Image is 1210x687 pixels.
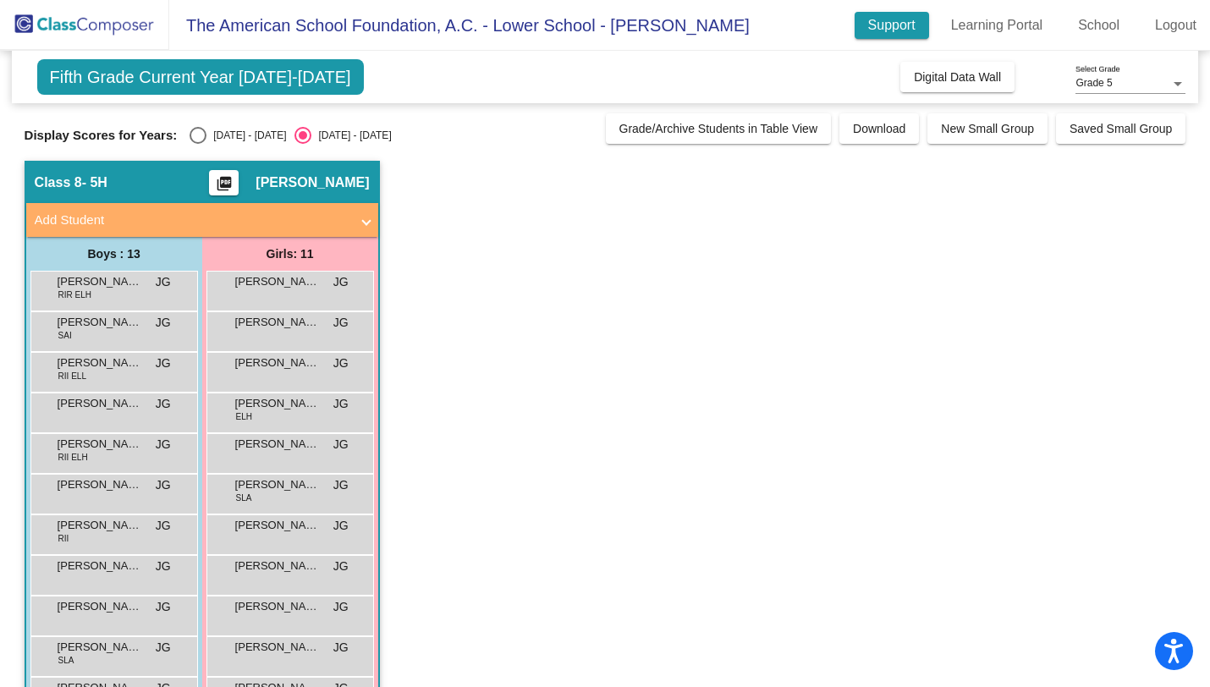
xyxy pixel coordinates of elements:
[938,12,1057,39] a: Learning Portal
[235,598,320,615] span: [PERSON_NAME] CLASS
[1056,113,1185,144] button: Saved Small Group
[156,395,171,413] span: JG
[202,237,378,271] div: Girls: 11
[333,598,349,616] span: JG
[1070,122,1172,135] span: Saved Small Group
[26,237,202,271] div: Boys : 13
[58,395,142,412] span: [PERSON_NAME]
[333,395,349,413] span: JG
[25,128,178,143] span: Display Scores for Years:
[156,558,171,575] span: JG
[58,289,91,301] span: RIR ELH
[311,128,391,143] div: [DATE] - [DATE]
[235,558,320,574] span: [PERSON_NAME]
[1075,77,1112,89] span: Grade 5
[235,314,320,331] span: [PERSON_NAME]
[853,122,905,135] span: Download
[58,476,142,493] span: [PERSON_NAME]
[839,113,919,144] button: Download
[900,62,1015,92] button: Digital Data Wall
[235,273,320,290] span: [PERSON_NAME]
[156,314,171,332] span: JG
[82,174,107,191] span: - 5H
[156,598,171,616] span: JG
[209,170,239,195] button: Print Students Details
[1064,12,1133,39] a: School
[235,639,320,656] span: [PERSON_NAME]
[58,354,142,371] span: [PERSON_NAME]
[333,436,349,453] span: JG
[35,211,349,230] mat-panel-title: Add Student
[156,273,171,291] span: JG
[58,654,74,667] span: SLA
[1141,12,1210,39] a: Logout
[58,314,142,331] span: [PERSON_NAME]
[58,329,72,342] span: SAI
[333,314,349,332] span: JG
[169,12,750,39] span: The American School Foundation, A.C. - Lower School - [PERSON_NAME]
[156,354,171,372] span: JG
[156,436,171,453] span: JG
[236,492,252,504] span: SLA
[26,203,378,237] mat-expansion-panel-header: Add Student
[333,558,349,575] span: JG
[333,354,349,372] span: JG
[37,59,364,95] span: Fifth Grade Current Year [DATE]-[DATE]
[619,122,818,135] span: Grade/Archive Students in Table View
[58,639,142,656] span: [PERSON_NAME]
[927,113,1048,144] button: New Small Group
[156,639,171,657] span: JG
[58,370,86,382] span: RII ELL
[58,532,69,545] span: RII
[256,174,369,191] span: [PERSON_NAME]
[214,175,234,199] mat-icon: picture_as_pdf
[235,395,320,412] span: [PERSON_NAME]
[333,273,349,291] span: JG
[190,127,391,144] mat-radio-group: Select an option
[58,436,142,453] span: [PERSON_NAME]
[35,174,82,191] span: Class 8
[941,122,1034,135] span: New Small Group
[58,517,142,534] span: [PERSON_NAME]
[58,273,142,290] span: [PERSON_NAME]
[333,517,349,535] span: JG
[235,476,320,493] span: [PERSON_NAME]
[333,639,349,657] span: JG
[855,12,929,39] a: Support
[235,517,320,534] span: [PERSON_NAME]
[156,517,171,535] span: JG
[206,128,286,143] div: [DATE] - [DATE]
[236,410,252,423] span: ELH
[914,70,1001,84] span: Digital Data Wall
[58,598,142,615] span: [PERSON_NAME]
[58,451,88,464] span: RII ELH
[333,476,349,494] span: JG
[58,558,142,574] span: [PERSON_NAME]
[235,354,320,371] span: [PERSON_NAME]
[156,476,171,494] span: JG
[606,113,832,144] button: Grade/Archive Students in Table View
[235,436,320,453] span: [PERSON_NAME]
